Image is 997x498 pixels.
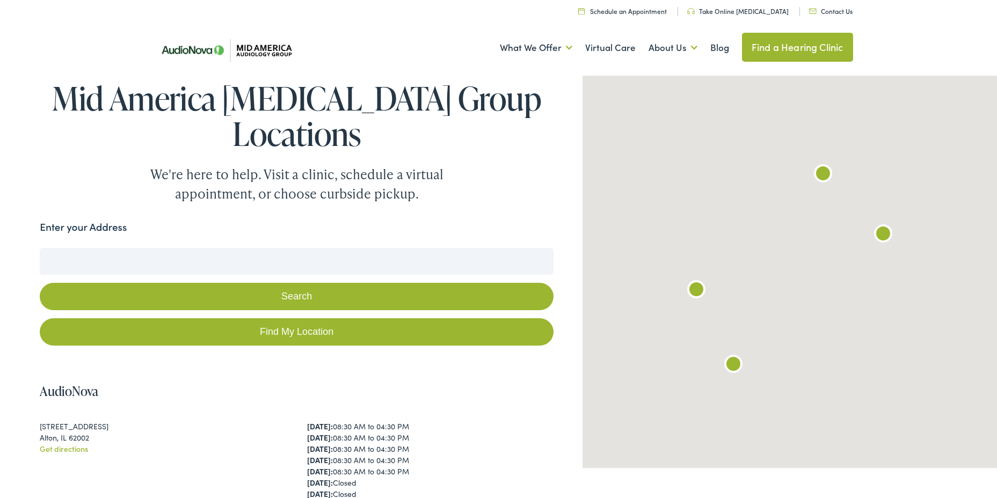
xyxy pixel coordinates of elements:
[40,80,554,151] h1: Mid America [MEDICAL_DATA] Group Locations
[866,218,900,252] div: AudioNova
[307,432,333,443] strong: [DATE]:
[806,158,840,192] div: AudioNova
[40,318,554,346] a: Find My Location
[585,28,636,68] a: Virtual Care
[578,6,667,16] a: Schedule an Appointment
[809,9,817,14] img: utility icon
[710,28,729,68] a: Blog
[40,432,286,443] div: Alton, IL 62002
[679,274,714,308] div: AudioNova
[307,421,333,431] strong: [DATE]:
[500,28,572,68] a: What We Offer
[40,421,286,432] div: [STREET_ADDRESS]
[649,28,697,68] a: About Us
[40,248,554,275] input: Enter your address or zip code
[809,6,853,16] a: Contact Us
[742,33,853,62] a: Find a Hearing Clinic
[307,443,333,454] strong: [DATE]:
[40,443,88,454] a: Get directions
[578,8,585,14] img: utility icon
[687,6,789,16] a: Take Online [MEDICAL_DATA]
[40,382,98,400] a: AudioNova
[307,455,333,465] strong: [DATE]:
[716,348,751,383] div: AudioNova
[40,283,554,310] button: Search
[307,477,333,488] strong: [DATE]:
[687,8,695,14] img: utility icon
[40,219,127,235] label: Enter your Address
[125,165,469,203] div: We're here to help. Visit a clinic, schedule a virtual appointment, or choose curbside pickup.
[307,466,333,477] strong: [DATE]:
